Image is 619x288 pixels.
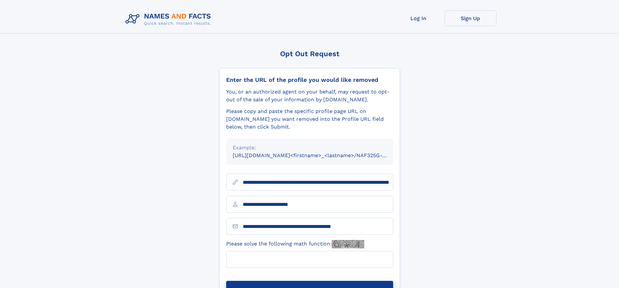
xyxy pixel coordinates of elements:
small: [URL][DOMAIN_NAME]<firstname>_<lastname>/NAF325G-xxxxxxxx [233,152,406,158]
img: Logo Names and Facts [123,10,216,28]
div: Example: [233,144,387,152]
a: Sign Up [445,10,496,26]
a: Log In [393,10,445,26]
div: Enter the URL of the profile you would like removed [226,76,393,83]
div: You, or an authorized agent on your behalf, may request to opt-out of the sale of your informatio... [226,88,393,104]
label: Please solve the following math function: [226,240,364,248]
div: Please copy and paste the specific profile page URL on [DOMAIN_NAME] you want removed into the Pr... [226,107,393,131]
div: Opt Out Request [219,50,400,58]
